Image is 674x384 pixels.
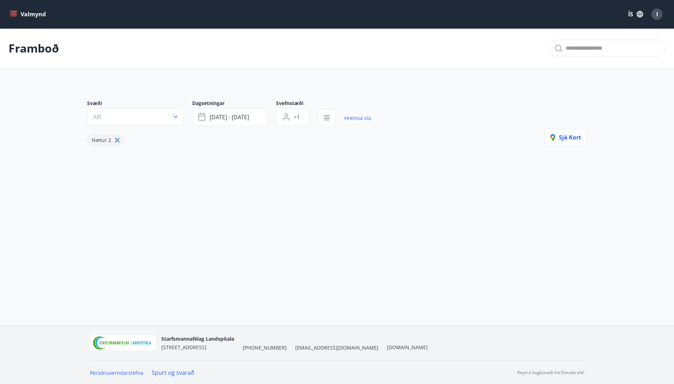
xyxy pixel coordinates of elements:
[550,133,581,141] span: Sjá kort
[344,110,371,126] a: Hreinsa síu
[517,369,584,376] p: Keyrt á hugbúnaði frá Dorado ehf.
[87,100,192,108] span: Svæði
[93,113,102,121] span: Allt
[624,8,647,21] button: ÍS
[276,108,309,126] button: +1
[192,108,268,126] button: [DATE] - [DATE]
[9,40,59,56] p: Framboð
[656,10,658,18] span: I
[276,100,318,108] span: Svefnstæði
[87,135,123,146] div: Nætur 2
[90,335,156,351] img: 55zIgFoyM5pksCsVQ4sUOj1FUrQvjI8pi0QwpkWm.png
[9,8,49,21] button: menu
[387,344,428,351] a: [DOMAIN_NAME]
[87,108,184,125] button: Allt
[161,335,234,342] span: Starfsmannafélag Landspítala
[295,344,378,351] span: [EMAIL_ADDRESS][DOMAIN_NAME]
[192,100,276,108] span: Dagsetningar
[152,369,194,377] a: Spurt og svarað
[90,369,143,376] a: Persónuverndarstefna
[210,113,249,121] span: [DATE] - [DATE]
[293,113,300,121] span: +1
[92,137,111,143] span: Nætur 2
[243,344,287,351] span: [PHONE_NUMBER]
[648,6,665,23] button: I
[544,129,587,146] button: Sjá kort
[161,344,206,351] span: [STREET_ADDRESS]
